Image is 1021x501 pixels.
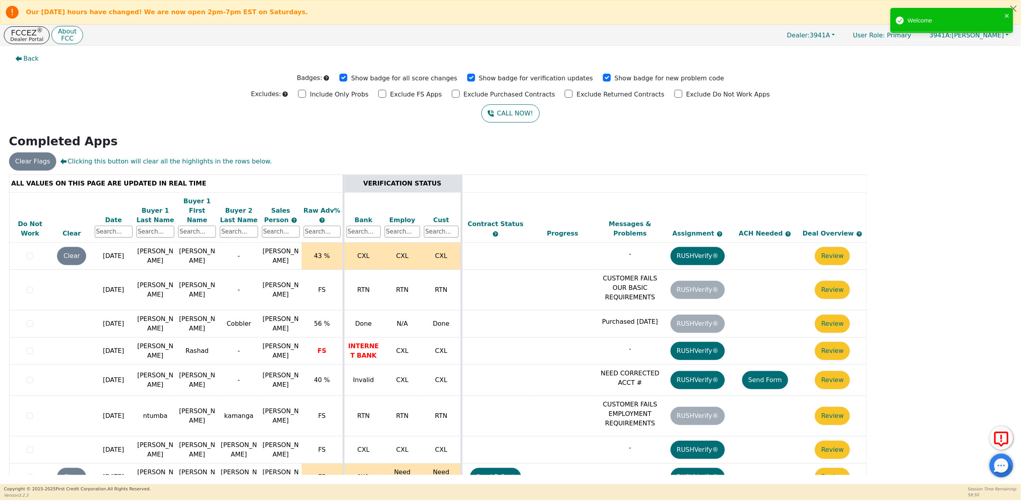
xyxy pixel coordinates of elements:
td: CXL [383,243,422,270]
button: RUSHVerify® [671,468,725,486]
strong: Completed Apps [9,134,118,148]
p: Badges: [297,73,323,83]
td: kamanga [218,396,260,436]
span: [PERSON_NAME] [263,281,299,298]
div: Bank [346,215,381,225]
p: About [58,28,76,35]
p: - [598,344,662,354]
td: CXL [383,338,422,365]
td: N/A [343,464,383,491]
button: Review [815,371,850,389]
button: Review [815,342,850,360]
p: NEED CORRECTED ACCT # [598,369,662,388]
input: Search... [220,226,258,238]
td: [DATE] [93,365,135,396]
span: Raw Adv% [304,207,341,214]
span: [PERSON_NAME] [263,441,299,458]
td: Need assign [422,464,461,491]
td: RTN [422,396,461,436]
button: Close alert [1006,0,1021,17]
td: RTN [383,396,422,436]
td: RTN [422,270,461,310]
p: Excludes: [251,89,281,99]
div: Cust [424,215,459,225]
p: Copyright © 2015- 2025 First Credit Corporation. [4,486,151,493]
p: Primary [845,28,919,43]
td: [PERSON_NAME] [135,243,176,270]
p: Exclude Do Not Work Apps [686,90,770,99]
span: 40 % [314,376,330,384]
span: FS [318,412,326,419]
button: RUSHVerify® [671,371,725,389]
input: Search... [178,226,216,238]
p: CUSTOMER FAILS OUR BASIC REQUIREMENTS [598,274,662,302]
p: Session Time Remaining: [968,486,1017,492]
input: Search... [424,226,459,238]
button: Send Form [742,371,789,389]
input: Search... [304,226,341,238]
td: RTN [383,270,422,310]
td: CXL [383,436,422,464]
span: 3941A [787,32,830,39]
span: Deal Overview [803,230,863,237]
p: Exclude FS Apps [390,90,442,99]
td: CXL [383,365,422,396]
p: - [598,249,662,259]
td: [DATE] [93,310,135,338]
div: Buyer 2 Last Name [220,206,258,225]
div: Date [95,215,133,225]
button: FCCEZ®Dealer Portal [4,26,50,44]
td: [PERSON_NAME] [176,243,218,270]
span: Dealer: [787,32,810,39]
td: [PERSON_NAME] [135,270,176,310]
span: Back [24,54,39,63]
span: 43 % [314,252,330,260]
button: Clear [57,247,86,265]
td: [PERSON_NAME] [176,396,218,436]
td: RTN [343,396,383,436]
td: [PERSON_NAME] [135,338,176,365]
td: [PERSON_NAME] [135,310,176,338]
td: [DATE] [93,396,135,436]
td: CXL [422,365,461,396]
div: Buyer 1 Last Name [136,206,174,225]
button: close [1004,11,1010,20]
p: Dealer Portal [10,37,43,42]
span: [PERSON_NAME] [263,407,299,424]
td: - [218,270,260,310]
b: Our [DATE] hours have changed! We are now open 2pm-7pm EST on Saturdays. [26,8,308,16]
a: CALL NOW! [481,104,539,122]
span: [PERSON_NAME] [263,247,299,264]
td: - [218,365,260,396]
div: Buyer 1 First Name [178,197,216,225]
button: Review [815,441,850,459]
td: [PERSON_NAME] [176,436,218,464]
td: CXL [343,243,383,270]
td: Need assign [383,464,422,491]
td: CXL [343,436,383,464]
button: Clear Flags [9,152,57,171]
button: AboutFCC [52,26,83,45]
span: [PERSON_NAME] [263,468,299,485]
span: 56 % [314,320,330,327]
button: Review [815,407,850,425]
div: Employ [385,215,420,225]
p: Show badge for all score changes [351,74,457,83]
button: RUSHVerify® [671,247,725,265]
div: Do Not Work [11,219,49,238]
td: [PERSON_NAME] [135,464,176,491]
button: Back [9,50,45,68]
td: Done [422,310,461,338]
td: [PERSON_NAME] [176,270,218,310]
td: Cobbler [218,310,260,338]
input: Search... [136,226,174,238]
input: Search... [385,226,420,238]
div: Clear [53,229,90,238]
span: FS [318,473,326,481]
div: ALL VALUES ON THIS PAGE ARE UPDATED IN REAL TIME [11,179,341,188]
p: Purchased [DATE] [598,317,662,327]
span: User Role : [853,32,885,39]
input: Search... [95,226,133,238]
